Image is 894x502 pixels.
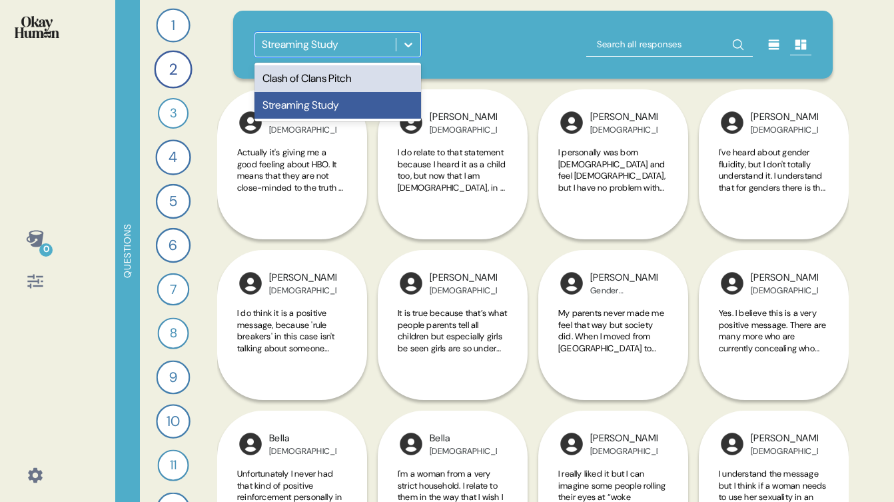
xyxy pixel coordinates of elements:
div: [DEMOGRAPHIC_DATA] [269,285,336,296]
img: l1ibTKarBSWXLOhlfT5LxFP+OttMJpPJZDKZTCbz9PgHEggSPYjZSwEAAAAASUVORK5CYII= [237,431,264,457]
div: [PERSON_NAME] [269,271,336,285]
div: Streaming Study [262,37,338,53]
div: 10 [156,404,191,439]
div: [PERSON_NAME] [430,271,497,285]
span: I personally was born [DEMOGRAPHIC_DATA] and feel [DEMOGRAPHIC_DATA], but I have no problem with ... [558,147,668,380]
img: okayhuman.3b1b6348.png [15,16,59,38]
div: Bella [269,431,336,446]
div: 5 [156,184,191,219]
div: [DEMOGRAPHIC_DATA] [751,446,818,457]
span: I've heard about gender fluidity, but I don't totally understand it. I understand that for gender... [719,147,827,392]
div: [PERSON_NAME] [590,110,658,125]
img: l1ibTKarBSWXLOhlfT5LxFP+OttMJpPJZDKZTCbz9PgHEggSPYjZSwEAAAAASUVORK5CYII= [237,270,264,297]
div: 3 [158,98,189,129]
div: [DEMOGRAPHIC_DATA] [430,125,497,135]
div: [DEMOGRAPHIC_DATA] [590,125,658,135]
div: [PERSON_NAME] [751,431,818,446]
span: Yes. I believe this is a very positive message. There are many more who are currently concealing ... [719,307,828,483]
div: [PERSON_NAME] [751,110,818,125]
div: [DEMOGRAPHIC_DATA] [751,285,818,296]
div: 11 [157,449,189,481]
div: 0 [39,243,53,257]
div: [DEMOGRAPHIC_DATA] [430,446,497,457]
img: l1ibTKarBSWXLOhlfT5LxFP+OttMJpPJZDKZTCbz9PgHEggSPYjZSwEAAAAASUVORK5CYII= [558,109,585,136]
div: [DEMOGRAPHIC_DATA] [430,285,497,296]
div: [DEMOGRAPHIC_DATA] [751,125,818,135]
img: l1ibTKarBSWXLOhlfT5LxFP+OttMJpPJZDKZTCbz9PgHEggSPYjZSwEAAAAASUVORK5CYII= [558,270,585,297]
div: 4 [155,139,191,175]
div: 8 [157,317,189,349]
span: Actually it's giving me a good feeling about HBO. It means that they are not close-minded to the ... [237,147,346,403]
div: [DEMOGRAPHIC_DATA] [269,125,336,135]
div: 7 [157,273,190,306]
div: [DEMOGRAPHIC_DATA] [590,446,658,457]
div: 6 [156,228,191,263]
span: My parents never made me feel that way but society did. When I moved from [GEOGRAPHIC_DATA] to he... [558,307,668,483]
div: 2 [154,50,192,88]
div: [PERSON_NAME] [751,271,818,285]
img: l1ibTKarBSWXLOhlfT5LxFP+OttMJpPJZDKZTCbz9PgHEggSPYjZSwEAAAAASUVORK5CYII= [719,109,745,136]
span: It is true because that’s what people parents tell all children but especially girls be seen girl... [398,307,507,483]
div: 1 [156,8,190,42]
div: [PERSON_NAME] [590,431,658,446]
div: Gender Nonconforming [590,285,658,296]
img: l1ibTKarBSWXLOhlfT5LxFP+OttMJpPJZDKZTCbz9PgHEggSPYjZSwEAAAAASUVORK5CYII= [398,270,424,297]
div: Streaming Study [254,92,421,119]
span: I do relate to that statement because I heard it as a child too, but now that I am [DEMOGRAPHIC_D... [398,147,506,392]
img: l1ibTKarBSWXLOhlfT5LxFP+OttMJpPJZDKZTCbz9PgHEggSPYjZSwEAAAAASUVORK5CYII= [398,109,424,136]
input: Search all responses [586,33,753,57]
img: l1ibTKarBSWXLOhlfT5LxFP+OttMJpPJZDKZTCbz9PgHEggSPYjZSwEAAAAASUVORK5CYII= [719,270,745,297]
div: [DEMOGRAPHIC_DATA] [269,446,336,457]
div: [PERSON_NAME] [590,271,658,285]
img: l1ibTKarBSWXLOhlfT5LxFP+OttMJpPJZDKZTCbz9PgHEggSPYjZSwEAAAAASUVORK5CYII= [558,431,585,457]
div: Clash of Clans Pitch [254,65,421,92]
img: l1ibTKarBSWXLOhlfT5LxFP+OttMJpPJZDKZTCbz9PgHEggSPYjZSwEAAAAASUVORK5CYII= [398,431,424,457]
div: [PERSON_NAME] [430,110,497,125]
img: l1ibTKarBSWXLOhlfT5LxFP+OttMJpPJZDKZTCbz9PgHEggSPYjZSwEAAAAASUVORK5CYII= [237,109,264,136]
div: 9 [157,361,191,395]
div: Bella [430,431,497,446]
img: l1ibTKarBSWXLOhlfT5LxFP+OttMJpPJZDKZTCbz9PgHEggSPYjZSwEAAAAASUVORK5CYII= [719,431,745,457]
